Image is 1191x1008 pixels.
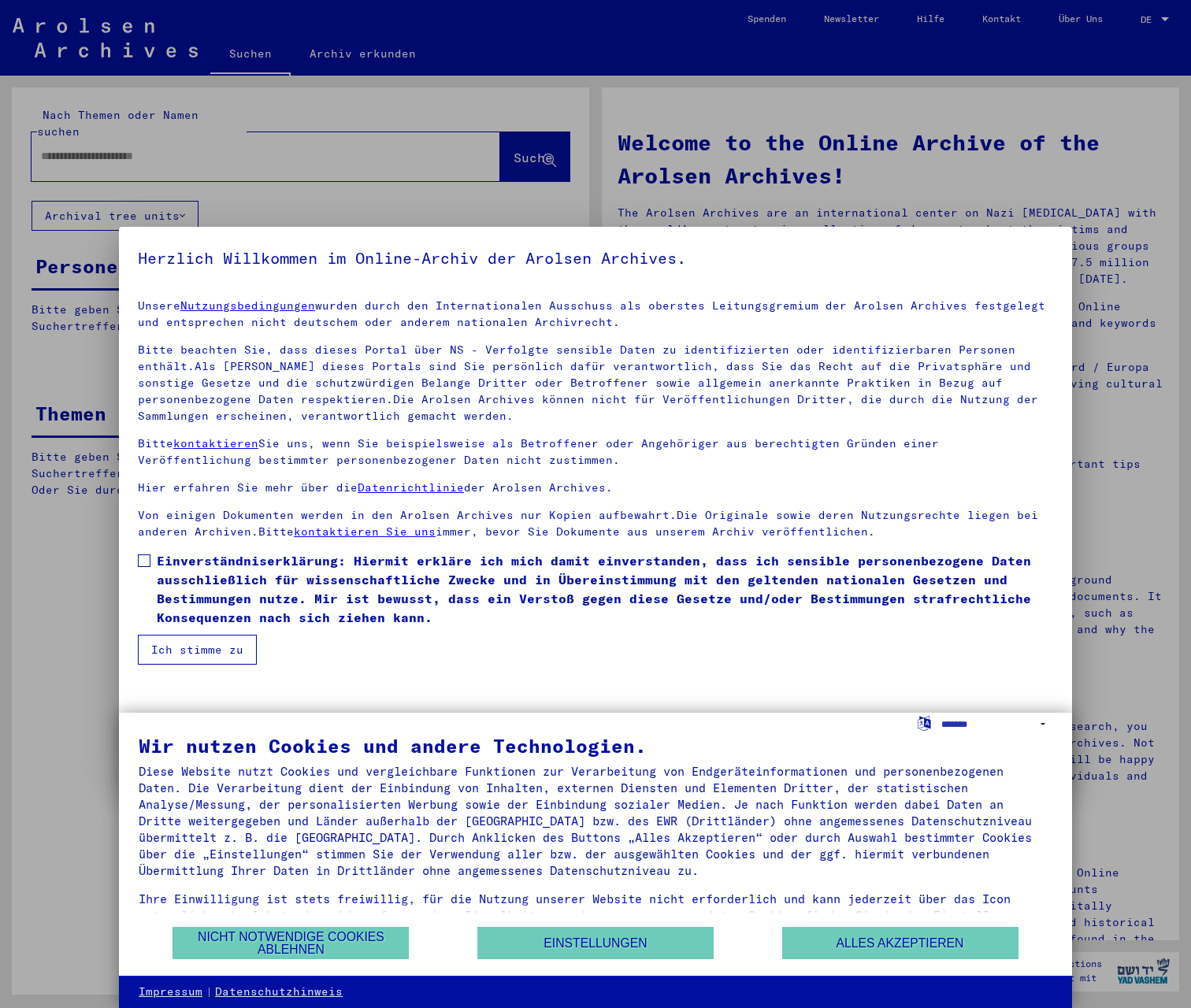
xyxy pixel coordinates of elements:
button: Einstellungen [477,927,714,959]
a: Datenrichtlinie [358,480,464,495]
button: Ich stimme zu [138,635,257,665]
a: Impressum [139,984,202,1000]
button: Alles akzeptieren [782,927,1018,959]
a: Nutzungsbedingungen [180,298,315,313]
label: Sprache auswählen [916,715,933,730]
select: Sprache auswählen [941,713,1052,736]
p: Unsere wurden durch den Internationalen Ausschuss als oberstes Leitungsgremium der Arolsen Archiv... [138,298,1053,331]
p: Bitte beachten Sie, dass dieses Portal über NS - Verfolgte sensible Daten zu identifizierten oder... [138,342,1053,424]
p: Bitte Sie uns, wenn Sie beispielsweise als Betroffener oder Angehöriger aus berechtigten Gründen ... [138,435,1053,469]
p: Von einigen Dokumenten werden in den Arolsen Archives nur Kopien aufbewahrt.Die Originale sowie d... [138,507,1053,540]
span: Einverständniserklärung: Hiermit erkläre ich mich damit einverstanden, dass ich sensible personen... [157,551,1053,627]
a: Datenschutzhinweis [215,984,343,1000]
h5: Herzlich Willkommen im Online-Archiv der Arolsen Archives. [138,246,1053,271]
div: Diese Website nutzt Cookies und vergleichbare Funktionen zur Verarbeitung von Endgeräteinformatio... [139,763,1052,879]
div: Ihre Einwilligung ist stets freiwillig, für die Nutzung unserer Website nicht erforderlich und ka... [139,891,1052,940]
p: Hier erfahren Sie mehr über die der Arolsen Archives. [138,480,1053,496]
div: Wir nutzen Cookies und andere Technologien. [139,736,1052,755]
a: kontaktieren Sie uns [294,524,436,539]
button: Nicht notwendige Cookies ablehnen [173,927,409,959]
a: kontaktieren [173,436,258,450]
